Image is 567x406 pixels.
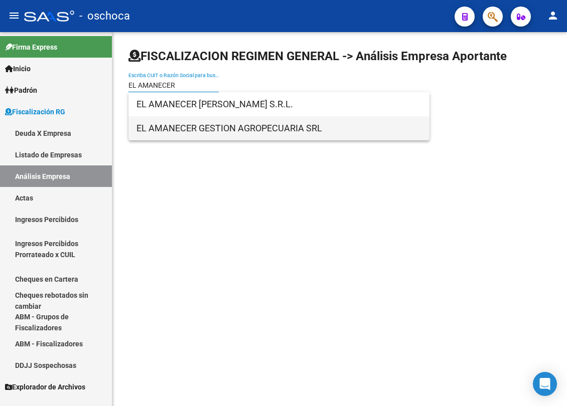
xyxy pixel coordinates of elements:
span: Explorador de Archivos [5,381,85,392]
mat-icon: menu [8,10,20,22]
span: EL AMANECER GESTION AGROPECUARIA SRL [136,116,421,140]
div: Open Intercom Messenger [533,372,557,396]
span: - oschoca [79,5,130,27]
span: Inicio [5,63,31,74]
span: Padrón [5,85,37,96]
span: EL AMANECER [PERSON_NAME] S.R.L. [136,92,421,116]
span: Firma Express [5,42,57,53]
mat-icon: person [547,10,559,22]
span: Fiscalización RG [5,106,65,117]
h1: FISCALIZACION REGIMEN GENERAL -> Análisis Empresa Aportante [128,48,507,64]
